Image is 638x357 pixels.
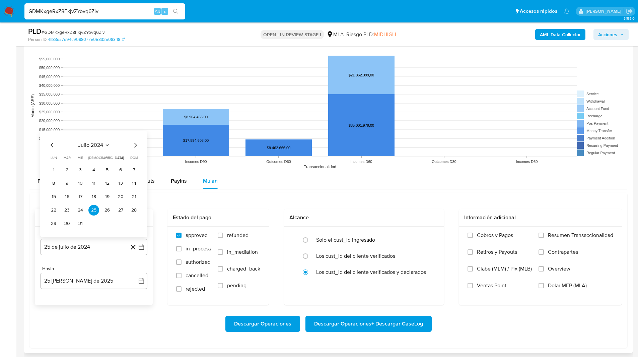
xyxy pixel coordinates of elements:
input: Buscar usuario o caso... [24,7,185,16]
span: Acciones [598,29,617,40]
span: MIDHIGH [374,31,396,38]
button: search-icon [169,7,183,16]
span: Accesos rápidos [520,8,557,15]
a: 4ff83da7d94c9088077e05332a083f18 [48,37,125,43]
b: PLD [28,26,42,37]
span: 3.155.0 [624,16,635,21]
a: Notificaciones [564,8,570,14]
b: AML Data Collector [540,29,581,40]
span: # GDMKxgeRxZ8FkjvZYovq6ZIv [42,29,105,36]
button: AML Data Collector [535,29,585,40]
button: Acciones [593,29,629,40]
span: s [164,8,166,14]
span: Alt [155,8,160,14]
p: matiasagustin.white@mercadolibre.com [586,8,624,14]
span: Riesgo PLD: [346,31,396,38]
p: OPEN - IN REVIEW STAGE I [261,30,324,39]
a: Salir [626,8,633,15]
div: MLA [327,31,344,38]
b: Person ID [28,37,47,43]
